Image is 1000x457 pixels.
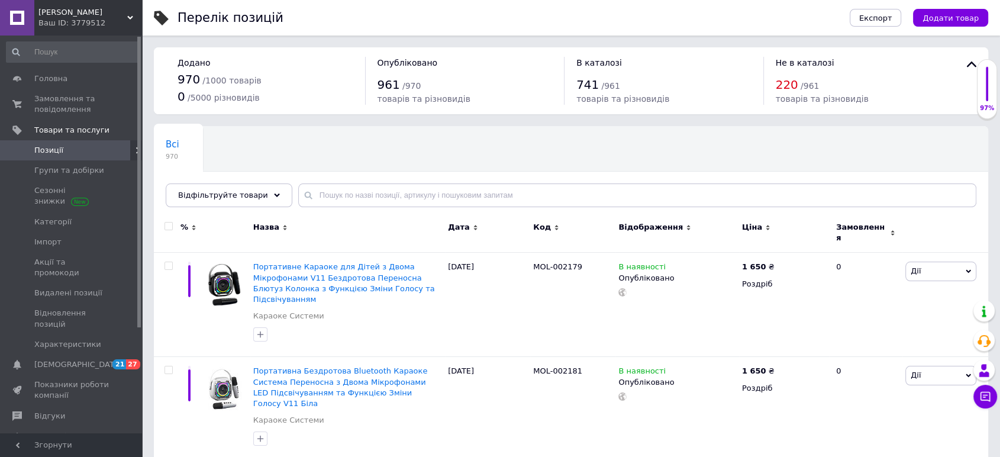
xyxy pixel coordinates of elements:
[34,431,66,442] span: Покупці
[618,377,736,388] div: Опубліковано
[859,14,892,22] span: Експорт
[913,9,988,27] button: Додати товар
[34,411,65,421] span: Відгуки
[6,41,139,63] input: Пошук
[742,262,766,271] b: 1 650
[742,366,775,376] div: ₴
[801,81,819,91] span: / 961
[618,222,683,233] span: Відображення
[180,222,188,233] span: %
[776,58,834,67] span: Не в каталозі
[911,371,921,379] span: Дії
[829,253,902,357] div: 0
[178,191,268,199] span: Відфільтруйте товари
[34,217,72,227] span: Категорії
[253,222,279,233] span: Назва
[973,385,997,408] button: Чат з покупцем
[34,94,109,115] span: Замовлення та повідомлення
[253,415,324,426] a: Караоке Системи
[742,279,826,289] div: Роздріб
[201,262,247,308] img: Портативное Караоке для Детей с Двумя Микрофонами V11 Беспроводная Переносная Блютуз Колонка с Фу...
[576,78,599,92] span: 741
[112,359,126,369] span: 21
[533,366,582,375] span: MOL-002181
[576,58,622,67] span: В каталозі
[298,184,976,207] input: Пошук по назві позиції, артикулу і пошуковим запитам
[618,366,666,379] span: В наявності
[34,257,109,278] span: Акції та промокоди
[34,125,109,136] span: Товари та послуги
[38,18,142,28] div: Ваш ID: 3779512
[34,145,63,156] span: Позиції
[978,104,996,112] div: 97%
[911,266,921,275] span: Дії
[202,76,261,85] span: / 1000 товарів
[38,7,127,18] span: MOLLI
[448,222,470,233] span: Дата
[34,288,102,298] span: Видалені позиції
[34,237,62,247] span: Імпорт
[34,73,67,84] span: Головна
[618,262,666,275] span: В наявності
[34,339,101,350] span: Характеристики
[34,308,109,329] span: Відновлення позицій
[850,9,902,27] button: Експорт
[34,359,122,370] span: [DEMOGRAPHIC_DATA]
[188,93,260,102] span: / 5000 різновидів
[126,359,140,369] span: 27
[922,14,979,22] span: Додати товар
[742,222,762,233] span: Ціна
[178,58,210,67] span: Додано
[166,152,179,161] span: 970
[618,273,736,284] div: Опубліковано
[178,89,185,104] span: 0
[776,94,869,104] span: товарів та різновидів
[402,81,421,91] span: / 970
[253,311,324,321] a: Караоке Системи
[34,185,109,207] span: Сезонні знижки
[742,383,826,394] div: Роздріб
[776,78,798,92] span: 220
[601,81,620,91] span: / 961
[445,253,530,357] div: [DATE]
[201,366,247,412] img: Портативная Беспроводная Bluetooth Караоке Система Переносная с Двумя Микрофонами LED Подсветкой ...
[34,379,109,401] span: Показники роботи компанії
[166,139,179,150] span: Всі
[378,94,470,104] span: товарів та різновидів
[378,78,400,92] span: 961
[178,12,283,24] div: Перелік позицій
[253,366,428,408] a: Портативна Бездротова Bluetooth Караоке Система Переносна з Двома Мікрофонами LED Підсвічуванням ...
[742,366,766,375] b: 1 650
[742,262,775,272] div: ₴
[178,72,200,86] span: 970
[34,165,104,176] span: Групи та добірки
[533,262,582,271] span: MOL-002179
[378,58,438,67] span: Опубліковано
[253,262,435,304] a: Портативне Караоке для Дітей з Двома Мікрофонами V11 Бездротова Переносна Блютуз Колонка з Функці...
[836,222,887,243] span: Замовлення
[576,94,669,104] span: товарів та різновидів
[533,222,551,233] span: Код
